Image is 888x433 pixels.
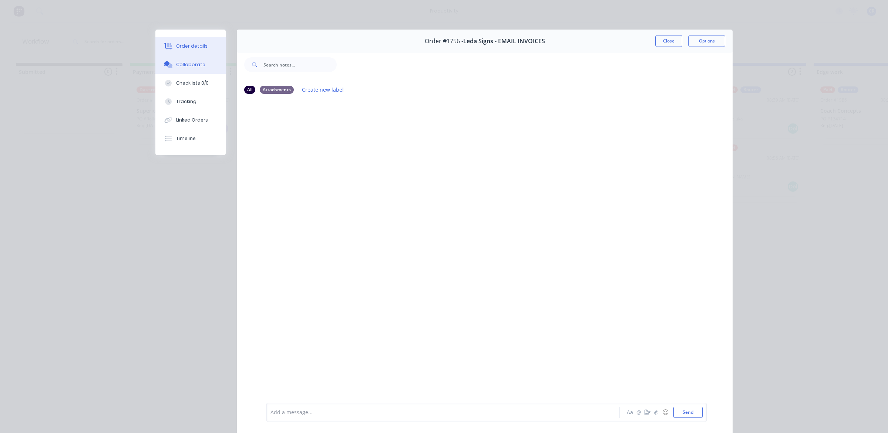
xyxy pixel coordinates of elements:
[155,55,226,74] button: Collaborate
[673,407,703,418] button: Send
[176,80,209,86] div: Checklists 0/0
[263,57,337,72] input: Search notes...
[244,86,255,94] div: All
[655,35,682,47] button: Close
[176,61,205,68] div: Collaborate
[155,92,226,111] button: Tracking
[260,86,294,94] div: Attachments
[661,408,670,417] button: ☺
[634,408,643,417] button: @
[155,111,226,129] button: Linked Orders
[298,85,348,95] button: Create new label
[155,129,226,148] button: Timeline
[176,135,196,142] div: Timeline
[176,43,208,50] div: Order details
[625,408,634,417] button: Aa
[425,38,463,45] span: Order #1756 -
[155,74,226,92] button: Checklists 0/0
[155,37,226,55] button: Order details
[176,98,196,105] div: Tracking
[176,117,208,123] div: Linked Orders
[463,38,545,45] span: Leda Signs - EMAIL INVOICES
[688,35,725,47] button: Options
